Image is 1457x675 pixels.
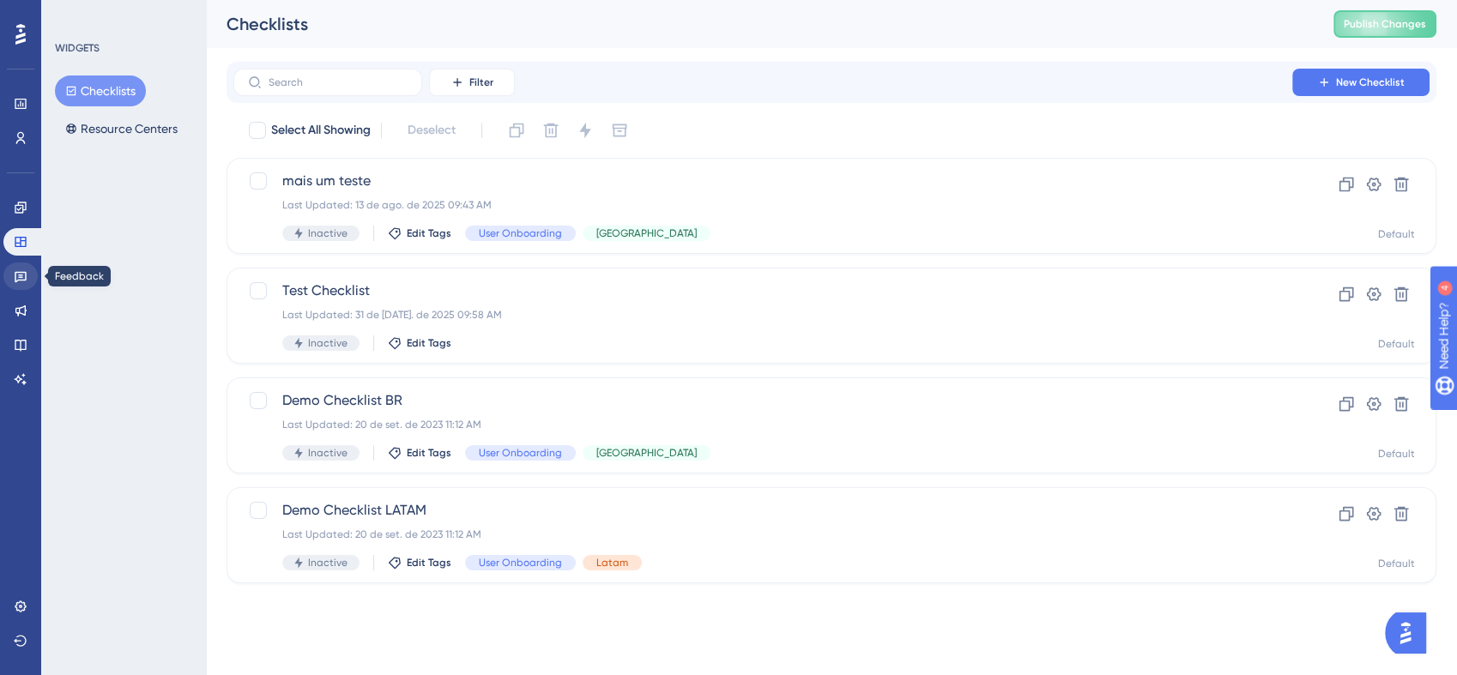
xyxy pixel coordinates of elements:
span: Need Help? [40,4,107,25]
span: Latam [596,556,628,570]
button: Filter [429,69,515,96]
span: Inactive [308,446,348,460]
div: WIDGETS [55,41,100,55]
button: Edit Tags [388,336,451,350]
div: Last Updated: 20 de set. de 2023 11:12 AM [282,418,1243,431]
span: mais um teste [282,171,1243,191]
span: Deselect [408,120,456,141]
span: Select All Showing [271,120,371,141]
span: New Checklist [1336,75,1405,89]
button: Publish Changes [1333,10,1436,38]
button: Edit Tags [388,226,451,240]
button: Resource Centers [55,113,188,144]
div: Default [1378,557,1415,570]
span: [GEOGRAPHIC_DATA] [596,446,697,460]
button: Edit Tags [388,446,451,460]
iframe: UserGuiding AI Assistant Launcher [1385,607,1436,659]
span: Demo Checklist LATAM [282,500,1243,521]
div: 4 [119,9,124,22]
div: Default [1378,447,1415,461]
span: User Onboarding [479,556,562,570]
span: User Onboarding [479,226,562,240]
span: [GEOGRAPHIC_DATA] [596,226,697,240]
span: User Onboarding [479,446,562,460]
button: Edit Tags [388,556,451,570]
span: Inactive [308,336,348,350]
span: Edit Tags [407,226,451,240]
div: Last Updated: 31 de [DATE]. de 2025 09:58 AM [282,308,1243,322]
input: Search [269,76,408,88]
div: Default [1378,337,1415,351]
div: Last Updated: 13 de ago. de 2025 09:43 AM [282,198,1243,212]
button: Deselect [392,115,471,146]
span: Test Checklist [282,280,1243,301]
span: Edit Tags [407,446,451,460]
span: Edit Tags [407,556,451,570]
span: Edit Tags [407,336,451,350]
div: Default [1378,227,1415,241]
span: Filter [469,75,493,89]
span: Publish Changes [1344,17,1426,31]
div: Checklists [227,12,1291,36]
span: Inactive [308,556,348,570]
div: Last Updated: 20 de set. de 2023 11:12 AM [282,527,1243,541]
button: Checklists [55,75,146,106]
button: New Checklist [1292,69,1430,96]
span: Inactive [308,226,348,240]
span: Demo Checklist BR [282,390,1243,411]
